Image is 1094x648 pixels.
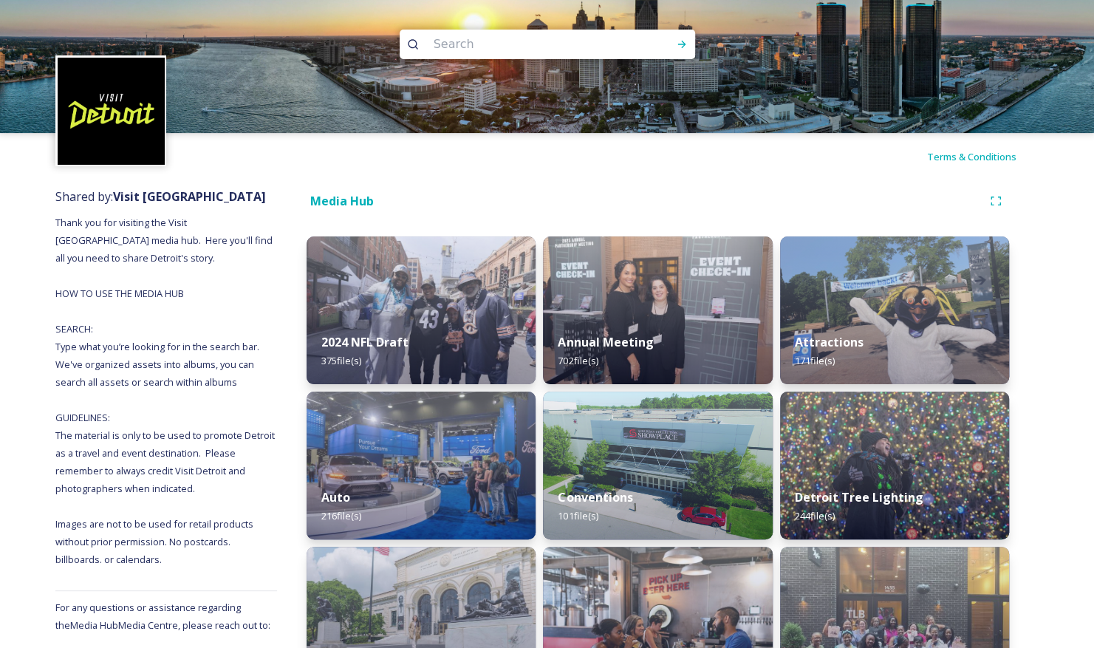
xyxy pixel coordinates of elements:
[795,354,835,367] span: 171 file(s)
[927,148,1039,166] a: Terms & Conditions
[55,188,266,205] span: Shared by:
[780,392,1009,539] img: ad1a86ae-14bd-4f6b-9ce0-fa5a51506304.jpg
[795,334,864,350] strong: Attractions
[113,188,266,205] strong: Visit [GEOGRAPHIC_DATA]
[558,509,598,522] span: 101 file(s)
[321,354,361,367] span: 375 file(s)
[321,489,350,505] strong: Auto
[426,28,629,61] input: Search
[321,509,361,522] span: 216 file(s)
[543,392,772,539] img: 35ad669e-8c01-473d-b9e4-71d78d8e13d9.jpg
[307,392,536,539] img: d7532473-e64b-4407-9cc3-22eb90fab41b.jpg
[307,236,536,384] img: 1cf80b3c-b923-464a-9465-a021a0fe5627.jpg
[558,354,598,367] span: 702 file(s)
[795,489,923,505] strong: Detroit Tree Lighting
[780,236,1009,384] img: b41b5269-79c1-44fe-8f0b-cab865b206ff.jpg
[321,334,408,350] strong: 2024 NFL Draft
[558,489,632,505] strong: Conventions
[558,334,653,350] strong: Annual Meeting
[310,193,374,209] strong: Media Hub
[927,150,1016,163] span: Terms & Conditions
[58,58,165,165] img: VISIT%20DETROIT%20LOGO%20-%20BLACK%20BACKGROUND.png
[55,216,277,566] span: Thank you for visiting the Visit [GEOGRAPHIC_DATA] media hub. Here you'll find all you need to sh...
[55,601,270,632] span: For any questions or assistance regarding the Media Hub Media Centre, please reach out to:
[543,236,772,384] img: 8c0cc7c4-d0ac-4b2f-930c-c1f64b82d302.jpg
[795,509,835,522] span: 244 file(s)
